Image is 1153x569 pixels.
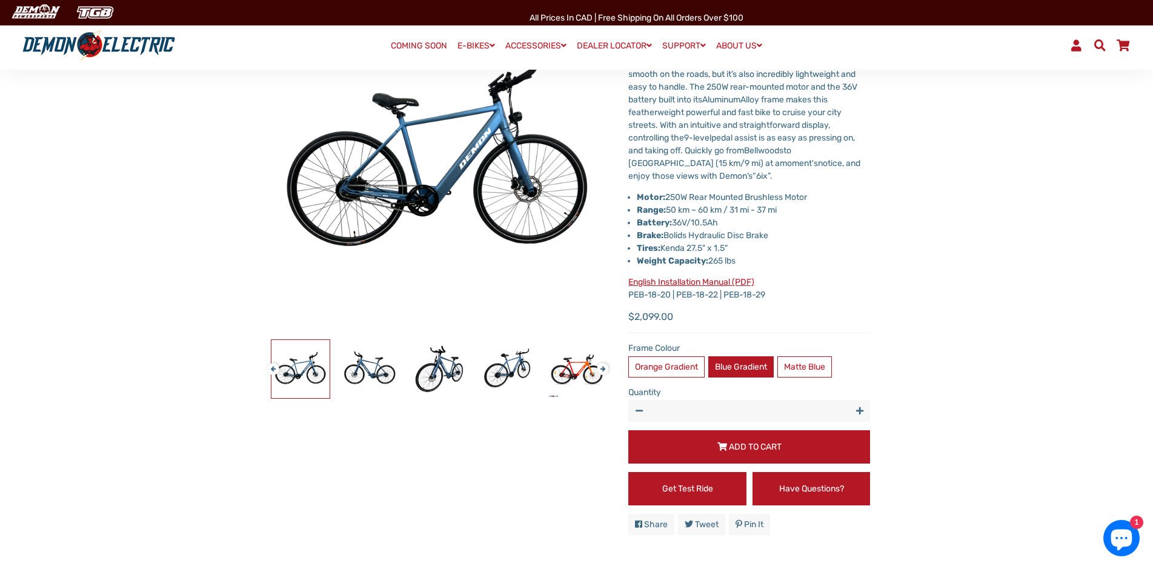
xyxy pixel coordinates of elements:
[777,356,832,378] label: Matte Blue
[637,230,663,241] strong: Brake:
[453,37,499,55] a: E-BIKES
[628,430,870,464] button: Add to Cart
[731,69,733,79] span: ’
[628,145,791,168] span: to [GEOGRAPHIC_DATA] (15 km/9 mi) at a
[628,356,705,378] label: Orange Gradient
[712,37,766,55] a: ABOUT US
[637,242,870,255] li: Kenda 27.5" x 1.5"
[628,276,870,301] p: PEB-18-20 | PEB-18-22 | PEB-18-29
[770,171,773,181] span: .
[747,171,748,181] span: ’
[637,243,660,253] strong: Tires:
[637,204,870,216] li: 50 km – 60 km / 31 mi - 37 mi
[658,37,710,55] a: SUPPORT
[637,218,672,228] strong: Battery:
[748,171,753,181] span: s
[753,472,871,505] a: Have Questions?
[387,38,451,55] a: COMING SOON
[479,340,537,398] img: 6ix City eBike
[729,442,782,452] span: Add to Cart
[341,340,399,398] img: 6ix City eBike
[628,133,855,156] span: pedal assist is as easy as pressing on, and taking off. Quickly go from
[628,56,847,79] span: s an E-bike without bells and whistles. Not only is it smooth on the roads, but it
[530,13,743,23] span: All Prices in CAD | Free shipping on all orders over $100
[684,133,711,143] span: 9-level
[628,386,870,399] label: Quantity
[708,356,774,378] label: Blue Gradient
[637,205,666,215] strong: Range:
[573,37,656,55] a: DEALER LOCATOR
[271,340,330,398] img: 6ix City eBike
[637,229,870,242] li: Bolids Hydraulic Disc Brake
[753,171,756,181] span: “
[628,95,842,143] span: Alloy frame makes this featherweight powerful and fast bike to cruise your city streets. With an ...
[628,69,857,105] span: s also incredibly lightweight and easy to handle. The 250W rear-mounted motor and the 36V battery...
[6,2,64,22] img: Demon Electric
[267,357,274,371] button: Previous
[744,145,783,156] span: Bellwoods
[768,171,770,181] span: ”
[849,401,870,422] button: Increase item quantity by one
[637,191,870,204] li: 250W Rear Mounted Brushless Motor
[644,519,668,530] span: Share
[628,277,754,287] a: English Installation Manual (PDF)
[702,95,740,105] span: Aluminum
[637,255,870,267] li: 265 lbs
[18,30,179,61] img: Demon Electric logo
[637,216,870,229] li: 36V/10.5Ah
[756,171,768,181] span: 6ix
[628,401,650,422] button: Reduce item quantity by one
[628,158,860,181] span: notice, and enjoy those views with Demon
[637,256,708,266] strong: Weight Capacity:
[597,357,604,371] button: Next
[637,192,665,202] strong: Motor:
[70,2,120,22] img: TGB Canada
[744,519,763,530] span: Pin it
[628,472,746,505] a: Get Test Ride
[628,401,870,422] input: quantity
[780,158,818,168] span: moment's
[548,340,606,398] img: 6ix City eBike - Demon Electric
[1100,520,1143,559] inbox-online-store-chat: Shopify online store chat
[410,340,468,398] img: 6ix City eBike
[695,519,719,530] span: Tweet
[628,342,870,354] label: Frame Colour
[628,310,673,324] span: $2,099.00
[501,37,571,55] a: ACCESSORIES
